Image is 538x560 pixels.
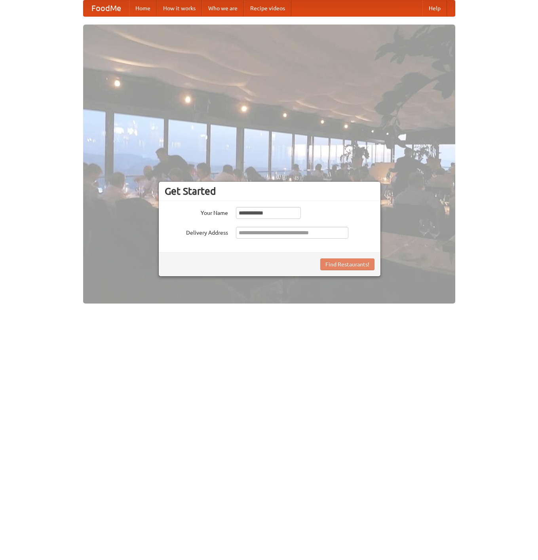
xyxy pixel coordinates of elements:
[165,207,228,217] label: Your Name
[165,227,228,237] label: Delivery Address
[202,0,244,16] a: Who we are
[129,0,157,16] a: Home
[244,0,291,16] a: Recipe videos
[320,258,375,270] button: Find Restaurants!
[157,0,202,16] a: How it works
[422,0,447,16] a: Help
[165,185,375,197] h3: Get Started
[84,0,129,16] a: FoodMe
